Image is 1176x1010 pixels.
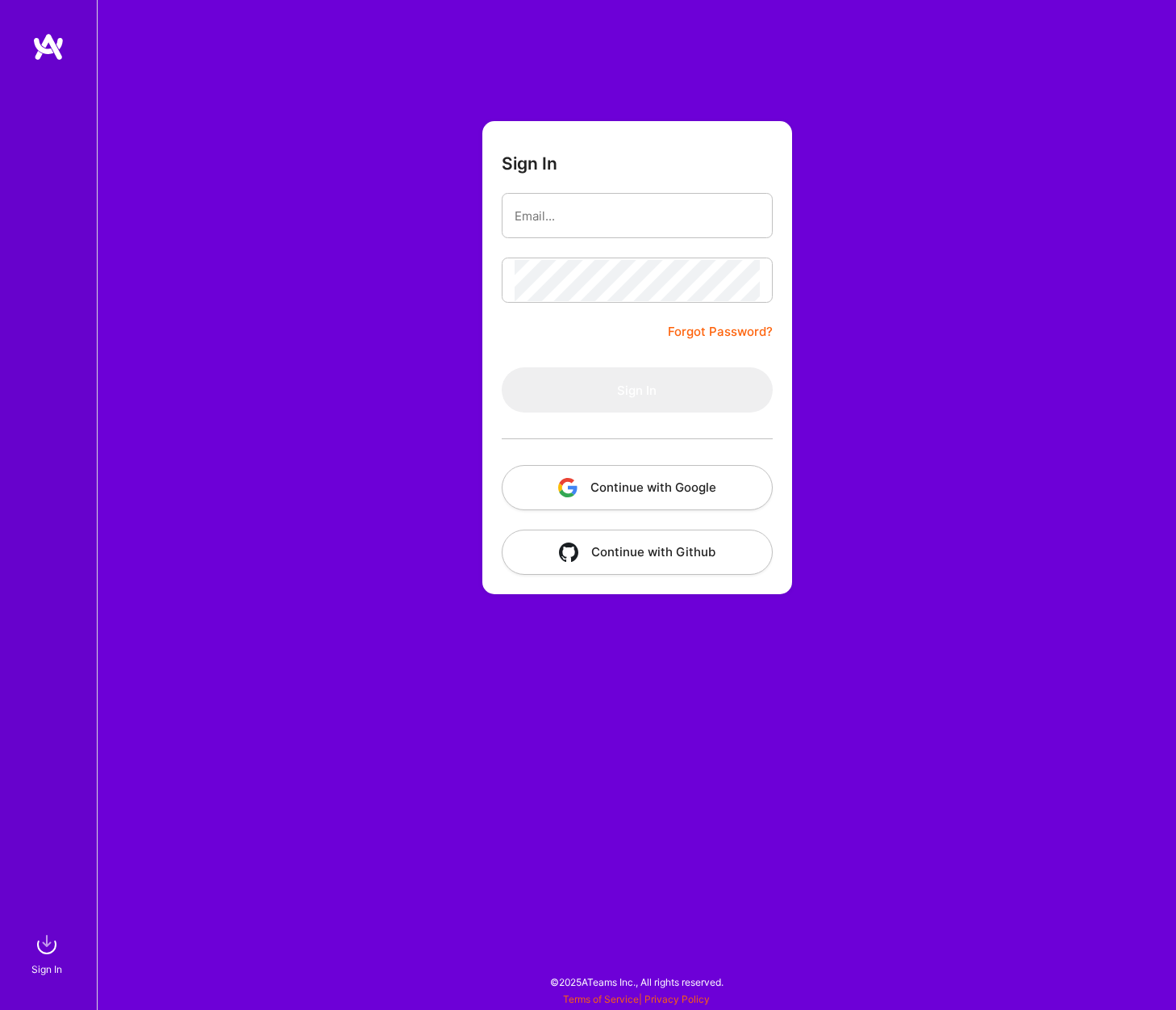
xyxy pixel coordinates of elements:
[559,543,578,562] img: icon
[31,961,62,978] div: Sign In
[97,962,1176,1002] div: © 2025 ATeams Inc., All rights reserved.
[515,195,760,237] input: Email...
[644,993,710,1005] a: Privacy Policy
[668,322,773,342] a: Forgot Password?
[502,530,773,575] button: Continue with Github
[558,478,578,497] img: icon
[502,367,773,413] button: Sign In
[31,928,63,961] img: sign in
[563,993,710,1005] span: |
[563,993,639,1005] a: Terms of Service
[34,928,63,978] a: sign inSign In
[32,32,65,61] img: logo
[502,465,773,510] button: Continue with Google
[502,153,557,174] h3: Sign In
